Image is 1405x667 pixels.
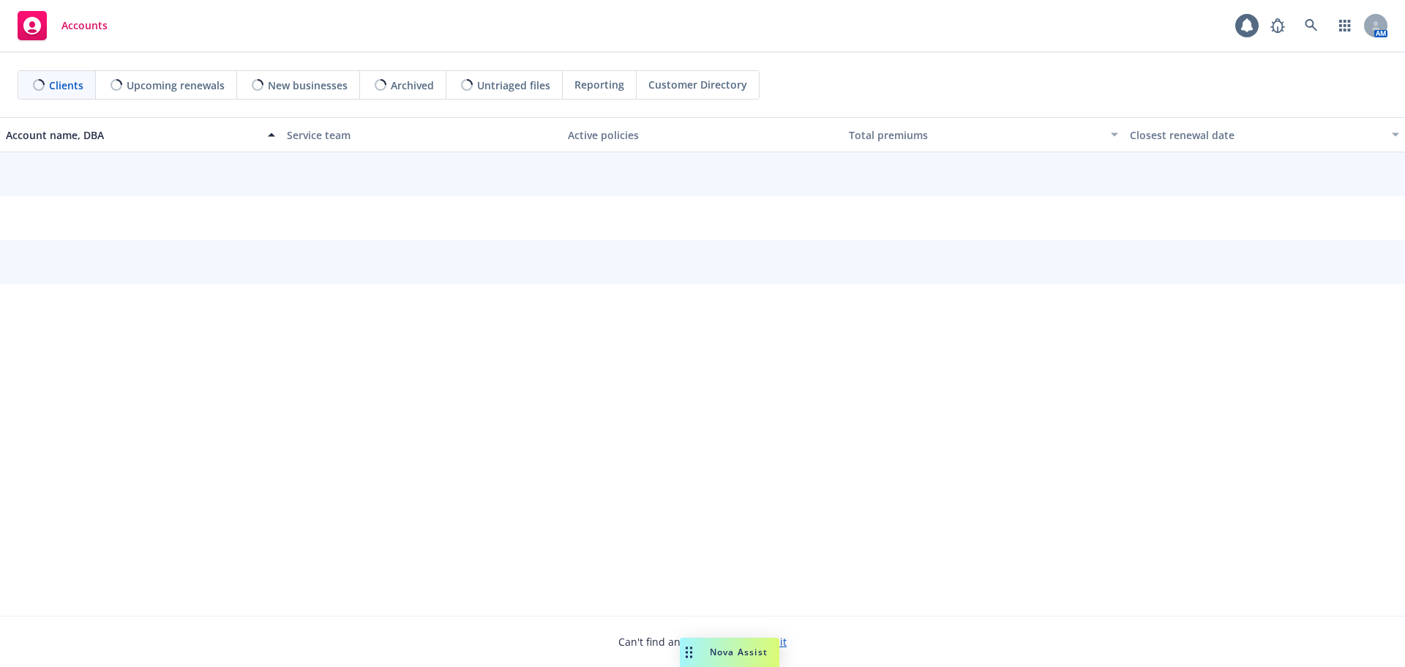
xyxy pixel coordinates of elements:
span: Reporting [574,77,624,92]
a: Search [1297,11,1326,40]
button: Total premiums [843,117,1124,152]
span: Can't find an account? [618,634,787,649]
span: Clients [49,78,83,93]
button: Closest renewal date [1124,117,1405,152]
a: Search for it [727,635,787,649]
span: New businesses [268,78,348,93]
div: Drag to move [680,638,698,667]
button: Service team [281,117,562,152]
div: Closest renewal date [1130,127,1383,143]
span: Customer Directory [648,77,747,92]
div: Service team [287,127,556,143]
span: Accounts [61,20,108,31]
div: Active policies [568,127,837,143]
span: Nova Assist [710,646,768,658]
span: Upcoming renewals [127,78,225,93]
div: Account name, DBA [6,127,259,143]
a: Switch app [1330,11,1360,40]
div: Total premiums [849,127,1102,143]
a: Report a Bug [1263,11,1292,40]
span: Untriaged files [477,78,550,93]
button: Nova Assist [680,638,779,667]
span: Archived [391,78,434,93]
a: Accounts [12,5,113,46]
button: Active policies [562,117,843,152]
